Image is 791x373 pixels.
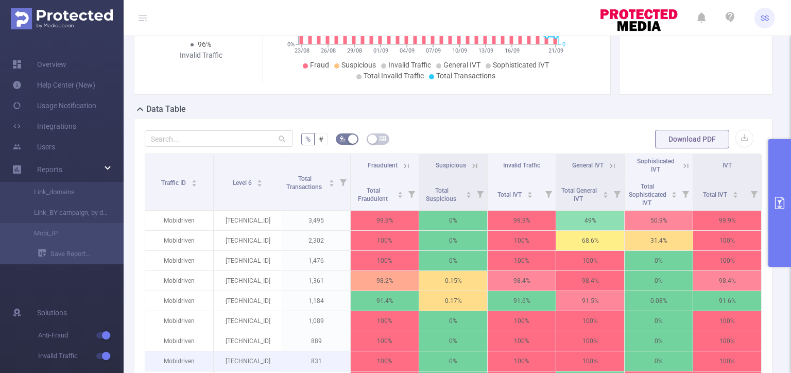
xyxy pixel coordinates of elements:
p: [TECHNICAL_ID] [214,351,282,371]
p: 100% [351,251,419,270]
span: Total Sophisticated IVT [629,183,666,207]
div: Sort [329,178,335,184]
p: 100% [556,311,624,331]
span: Sophisticated IVT [637,158,675,173]
span: IVT [723,162,732,169]
p: [TECHNICAL_ID] [214,291,282,311]
p: 91.4% [351,291,419,311]
tspan: 26/08 [321,47,336,54]
div: Invalid Traffic [175,50,227,61]
p: 0.15% [419,271,487,291]
p: 100% [488,251,556,270]
span: Total Fraudulent [358,187,389,202]
h2: Data Table [146,103,186,115]
p: Mobidriven [145,291,213,311]
a: Mobi_IP [21,223,111,244]
p: 1,361 [282,271,350,291]
p: 100% [351,351,419,371]
span: # [319,135,323,143]
p: Mobidriven [145,271,213,291]
p: 100% [693,351,761,371]
p: 100% [693,231,761,250]
i: icon: caret-down [191,182,197,185]
span: Total IVT [497,191,523,198]
p: 91.6% [693,291,761,311]
span: Level 6 [233,179,253,186]
p: 0% [625,331,693,351]
i: icon: caret-down [527,194,532,197]
span: Suspicious [341,61,376,69]
tspan: 16/09 [505,47,520,54]
p: [TECHNICAL_ID] [214,331,282,351]
p: 0.08% [625,291,693,311]
input: Search... [145,130,293,147]
p: 0% [419,351,487,371]
a: Users [12,137,55,157]
p: 91.5% [556,291,624,311]
button: Download PDF [655,130,729,148]
i: icon: caret-down [329,182,335,185]
i: icon: caret-down [466,194,472,197]
div: Sort [191,178,197,184]
p: 0.17% [419,291,487,311]
div: Sort [527,190,533,196]
tspan: 13/09 [478,47,493,54]
p: 0% [625,271,693,291]
p: 100% [556,331,624,351]
a: Help Center (New) [12,75,95,95]
tspan: 23/08 [295,47,309,54]
span: Total General IVT [561,187,597,202]
p: [TECHNICAL_ID] [214,211,282,230]
a: Usage Notification [12,95,96,116]
i: icon: caret-up [603,190,609,193]
p: 0% [625,251,693,270]
p: 0% [419,311,487,331]
p: 99.9% [488,211,556,230]
a: Overview [12,54,66,75]
p: Mobidriven [145,231,213,250]
p: 49% [556,211,624,230]
i: icon: caret-up [672,190,677,193]
p: 98.4% [693,271,761,291]
span: Anti-Fraud [38,325,124,346]
img: Protected Media [11,8,113,29]
span: Reports [37,165,62,174]
p: Mobidriven [145,331,213,351]
p: 0% [625,351,693,371]
p: 98.4% [488,271,556,291]
p: [TECHNICAL_ID] [214,311,282,331]
tspan: 0 [562,41,565,48]
p: 0% [419,251,487,270]
p: 3,495 [282,211,350,230]
p: 1,184 [282,291,350,311]
p: 831 [282,351,350,371]
span: Invalid Traffic [388,61,431,69]
tspan: 0% [287,41,295,48]
a: Integrations [12,116,76,137]
span: Invalid Traffic [503,162,540,169]
i: Filter menu [747,177,761,210]
span: Total Suspicious [426,187,458,202]
span: Total Invalid Traffic [364,72,424,80]
p: [TECHNICAL_ID] [214,231,282,250]
tspan: 07/09 [426,47,441,54]
span: Suspicious [436,162,466,169]
p: 100% [351,331,419,351]
p: 98.2% [351,271,419,291]
p: 100% [693,251,761,270]
i: Filter menu [404,177,419,210]
i: icon: caret-down [672,194,677,197]
p: 100% [351,311,419,331]
div: Sort [732,190,738,196]
a: Link_domains [21,182,111,202]
span: General IVT [572,162,604,169]
p: 0% [419,331,487,351]
div: Sort [256,178,263,184]
i: icon: table [380,135,386,142]
i: Filter menu [678,177,693,210]
span: Invalid Traffic [38,346,124,366]
p: 1,089 [282,311,350,331]
span: General IVT [443,61,480,69]
p: 0% [419,231,487,250]
span: Total Transactions [436,72,495,80]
